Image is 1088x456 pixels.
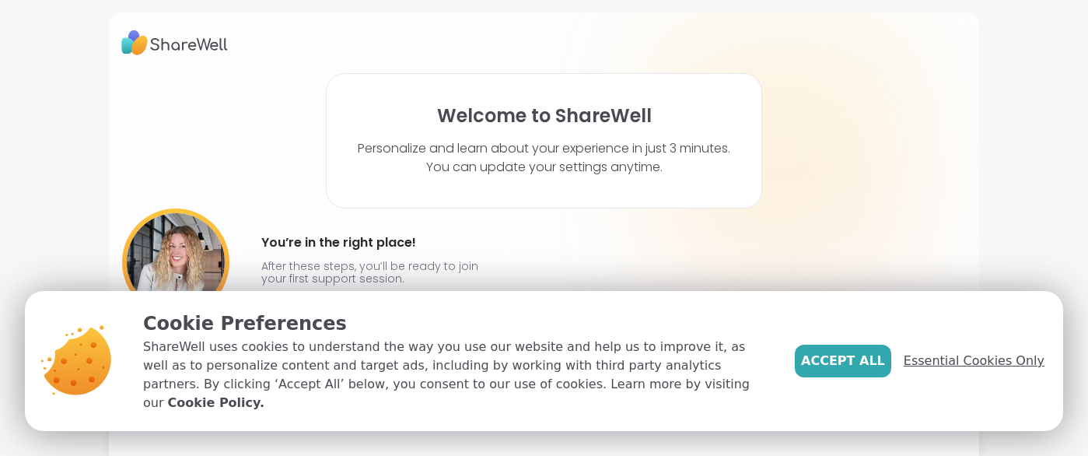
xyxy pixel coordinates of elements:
img: User image [122,209,229,316]
img: ShareWell Logo [121,25,228,61]
p: ShareWell uses cookies to understand the way you use our website and help us to improve it, as we... [143,338,770,412]
h1: Welcome to ShareWell [437,105,652,127]
p: After these steps, you’ll be ready to join your first support session. [261,260,485,285]
p: Cookie Preferences [143,310,770,338]
span: Essential Cookies Only [904,352,1044,370]
p: Personalize and learn about your experience in just 3 minutes. You can update your settings anytime. [358,139,730,177]
h4: You’re in the right place! [261,230,485,255]
span: Accept All [801,352,885,370]
a: Cookie Policy. [168,394,264,412]
button: Accept All [795,345,891,377]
